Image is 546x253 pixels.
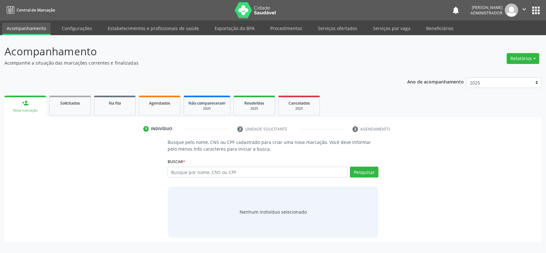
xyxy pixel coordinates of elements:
button: Relatórios [507,53,539,64]
p: Acompanhe a situação das marcações correntes e finalizadas [4,59,380,66]
div: 2025 [188,106,226,111]
button: Pesquisar [350,167,378,178]
span: Na fila [109,100,121,106]
p: Busque pelo nome, CNS ou CPF cadastrado para criar uma nova marcação. Você deve informar pelo men... [168,139,379,152]
img: img [505,4,518,17]
div: Nenhum indivíduo selecionado [240,209,307,215]
input: Busque por nome, CNS ou CPF [168,167,348,178]
div: Nova marcação [9,108,42,113]
a: Procedimentos [266,23,307,34]
a: Acompanhamento [2,23,51,35]
span: Não compareceram [188,100,226,106]
button: notifications [451,6,460,15]
span: Resolvidos [244,100,264,106]
a: Serviços ofertados [313,23,362,34]
a: Configurações [57,23,97,34]
button:  [518,4,530,17]
button: apps [530,5,542,16]
span: Central de Marcação [17,7,55,13]
a: Central de Marcação [4,5,55,15]
div: 2025 [283,106,315,111]
span: Agendados [149,100,170,106]
i:  [521,6,528,13]
span: Cancelados [289,100,310,106]
div: 2025 [238,106,270,111]
a: Estabelecimentos e profissionais de saúde [103,23,203,34]
div: Indivíduo [151,126,172,132]
p: Ano de acompanhamento [407,77,464,85]
a: Beneficiários [422,23,458,34]
span: Solicitados [60,100,80,106]
label: Buscar [168,157,185,167]
a: Exportação do BPA [210,23,259,34]
div: person_add [22,99,29,107]
div: [PERSON_NAME] [471,5,502,10]
div: 1 [143,126,149,132]
p: Acompanhamento [4,43,380,59]
a: Serviços por vaga [368,23,415,34]
span: Administrador [471,10,502,16]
